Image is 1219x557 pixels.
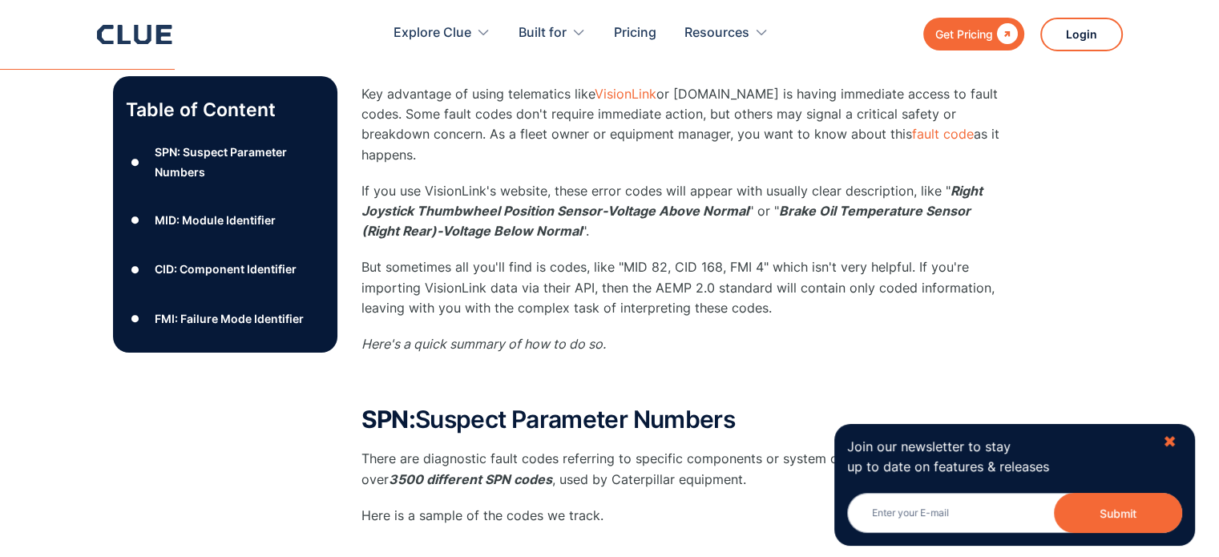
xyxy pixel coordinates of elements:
div: CID: Component Identifier [154,259,296,279]
p: ‍ [361,370,1003,390]
div: MID: Module Identifier [154,210,275,230]
p: There are diagnostic fault codes referring to specific components or system circuits. Clue tracks... [361,449,1003,489]
a: ●SPN: Suspect Parameter Numbers [126,142,325,182]
div: ‍FMI: Failure Mode Identifier [154,309,303,329]
div: ● [126,257,145,281]
a: ●MID: Module Identifier [126,208,325,232]
em: Brake Oil Temperature Sensor (Right Rear)-Voltage Below Normal [361,203,971,239]
div:  [993,24,1018,44]
a: ●CID: Component Identifier [126,257,325,281]
em: Right Joystick Thumbwheel Position Sensor-Voltage Above Normal [361,183,983,219]
h2: Suspect Parameter Numbers [361,406,1003,433]
div: Resources [684,8,769,59]
a: Login [1040,18,1123,51]
em: 3500 different SPN codes [389,471,552,487]
p: But sometimes all you'll find is codes, like "MID 82, CID 168, FMI 4" which isn't very helpful. I... [361,257,1003,318]
div: Built for [519,8,567,59]
div: ✖ [1163,432,1177,452]
div: ● [126,151,145,175]
button: Submit [1054,493,1182,533]
div: ● [126,307,145,331]
div: Explore Clue [394,8,471,59]
div: Resources [684,8,749,59]
p: Table of Content [126,97,325,123]
div: ● [126,208,145,232]
a: fault code [912,126,974,142]
a: VisionLink [595,86,656,102]
input: Enter your E-mail [847,493,1182,533]
div: Explore Clue [394,8,490,59]
p: If you use VisionLink's website, these error codes will appear with usually clear description, li... [361,181,1003,242]
p: Key advantage of using telematics like or [DOMAIN_NAME] is having immediate access to fault codes... [361,84,1003,165]
strong: SPN: [361,405,415,434]
div: SPN: Suspect Parameter Numbers [154,142,324,182]
div: Get Pricing [935,24,993,44]
a: ●‍FMI: Failure Mode Identifier [126,307,325,331]
em: Here's a quick summary of how to do so. [361,336,606,352]
a: Get Pricing [923,18,1024,50]
div: Built for [519,8,586,59]
p: Join our newsletter to stay up to date on features & releases [847,437,1148,477]
a: Pricing [614,8,656,59]
p: Here is a sample of the codes we track. [361,506,1003,526]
